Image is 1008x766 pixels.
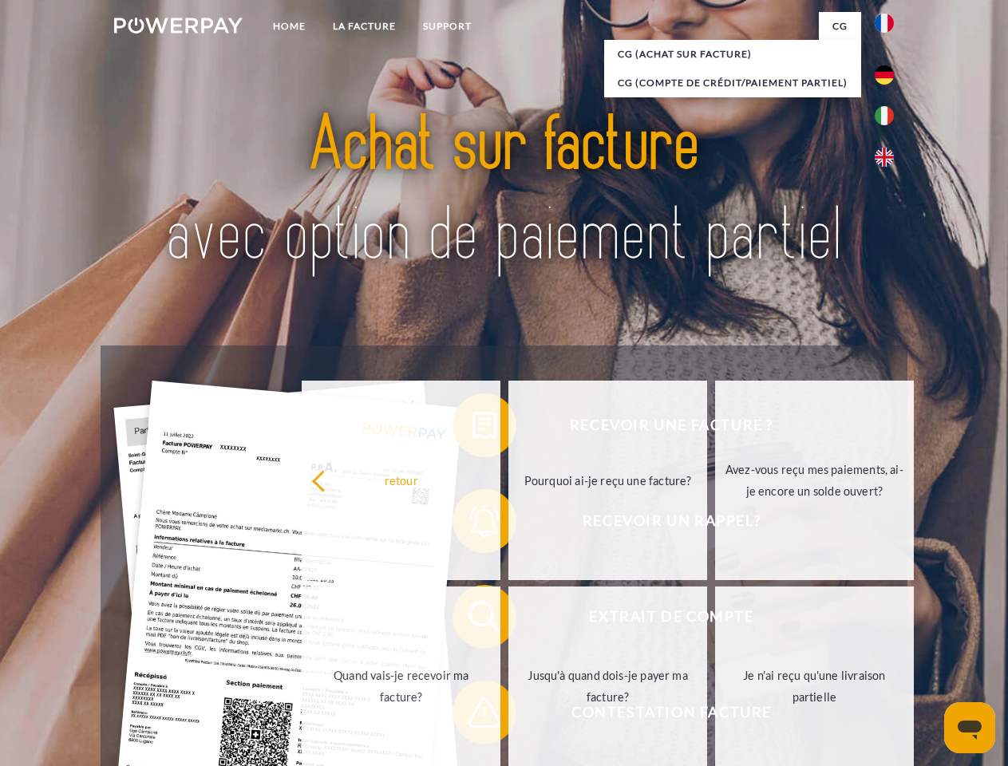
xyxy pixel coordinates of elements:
[311,469,491,491] div: retour
[152,77,856,306] img: title-powerpay_fr.svg
[875,148,894,167] img: en
[114,18,243,34] img: logo-powerpay-white.svg
[518,469,698,491] div: Pourquoi ai-je reçu une facture?
[875,106,894,125] img: it
[725,459,904,502] div: Avez-vous reçu mes paiements, ai-je encore un solde ouvert?
[944,702,995,753] iframe: Bouton de lancement de la fenêtre de messagerie
[311,665,491,708] div: Quand vais-je recevoir ma facture?
[259,12,319,41] a: Home
[409,12,485,41] a: Support
[725,665,904,708] div: Je n'ai reçu qu'une livraison partielle
[319,12,409,41] a: LA FACTURE
[604,40,861,69] a: CG (achat sur facture)
[819,12,861,41] a: CG
[875,65,894,85] img: de
[518,665,698,708] div: Jusqu'à quand dois-je payer ma facture?
[715,381,914,580] a: Avez-vous reçu mes paiements, ai-je encore un solde ouvert?
[875,14,894,33] img: fr
[604,69,861,97] a: CG (Compte de crédit/paiement partiel)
